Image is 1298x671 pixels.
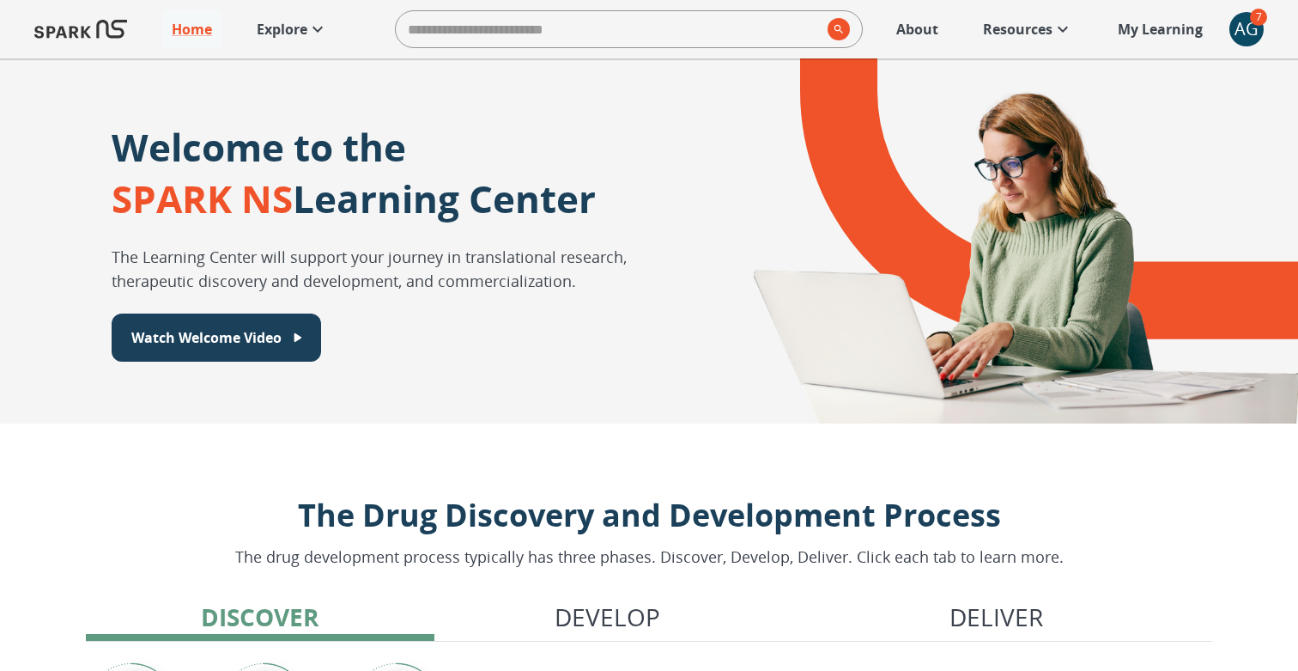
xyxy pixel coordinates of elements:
p: About [896,19,938,40]
span: SPARK NS [112,173,293,224]
p: Discover [201,599,318,635]
button: Watch Welcome Video [112,314,321,362]
a: About [888,10,947,48]
span: 7 [1250,9,1267,26]
p: The drug development process typically has three phases. Discover, Develop, Deliver. Click each t... [235,546,1064,569]
p: Deliver [949,599,1043,635]
p: Develop [555,599,660,635]
a: Explore [248,10,337,48]
p: Explore [257,19,307,40]
a: Home [163,10,221,48]
p: The Drug Discovery and Development Process [235,492,1064,539]
p: Resources [983,19,1052,40]
p: Welcome to the Learning Center [112,121,596,224]
a: Resources [974,10,1082,48]
p: My Learning [1118,19,1203,40]
div: AG [1229,12,1264,46]
button: account of current user [1229,12,1264,46]
button: search [821,11,850,47]
a: My Learning [1109,10,1212,48]
img: Logo of SPARK at Stanford [34,9,127,50]
p: Home [172,19,212,40]
div: A montage of drug development icons and a SPARK NS logo design element [705,58,1298,424]
p: Watch Welcome Video [131,327,282,348]
p: The Learning Center will support your journey in translational research, therapeutic discovery an... [112,245,705,293]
